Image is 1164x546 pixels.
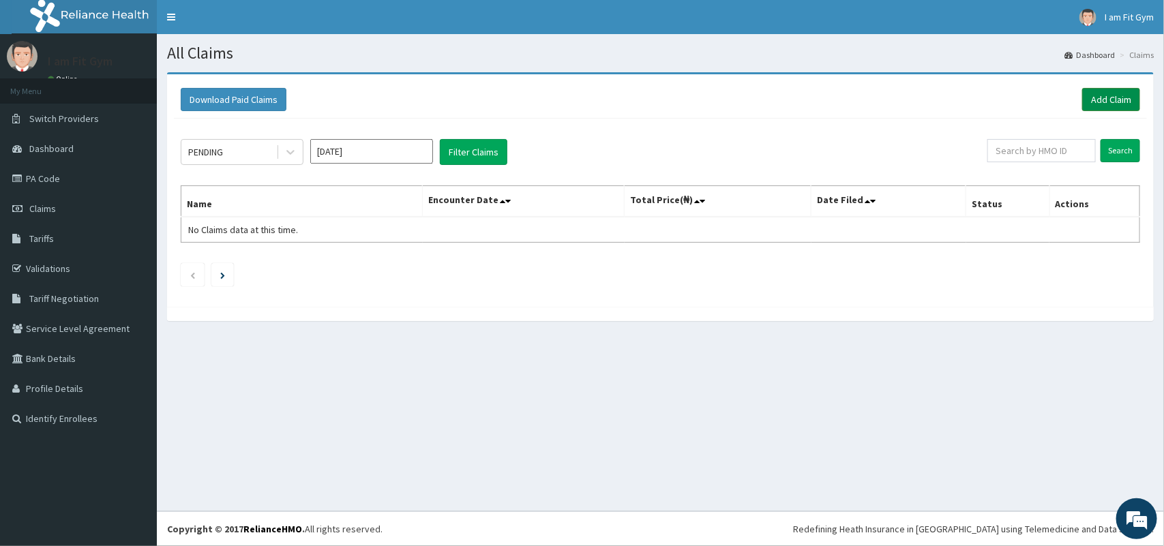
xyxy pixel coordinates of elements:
img: User Image [7,41,38,72]
span: I am Fit Gym [1105,11,1154,23]
span: Dashboard [29,142,74,155]
a: Add Claim [1082,88,1140,111]
th: Status [966,186,1049,217]
span: Tariff Negotiation [29,292,99,305]
li: Claims [1116,49,1154,61]
a: RelianceHMO [243,523,302,535]
footer: All rights reserved. [157,511,1164,546]
input: Select Month and Year [310,139,433,164]
p: I am Fit Gym [48,55,113,67]
span: Switch Providers [29,112,99,125]
input: Search by HMO ID [987,139,1096,162]
strong: Copyright © 2017 . [167,523,305,535]
th: Date Filed [811,186,966,217]
th: Total Price(₦) [625,186,811,217]
th: Encounter Date [423,186,625,217]
button: Filter Claims [440,139,507,165]
button: Download Paid Claims [181,88,286,111]
div: Redefining Heath Insurance in [GEOGRAPHIC_DATA] using Telemedicine and Data Science! [793,522,1154,536]
span: Tariffs [29,232,54,245]
span: No Claims data at this time. [188,224,298,236]
a: Dashboard [1064,49,1115,61]
input: Search [1101,139,1140,162]
img: User Image [1079,9,1096,26]
span: Claims [29,202,56,215]
th: Name [181,186,423,217]
div: PENDING [188,145,223,159]
a: Next page [220,269,225,281]
a: Previous page [190,269,196,281]
a: Online [48,74,80,84]
h1: All Claims [167,44,1154,62]
th: Actions [1049,186,1139,217]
